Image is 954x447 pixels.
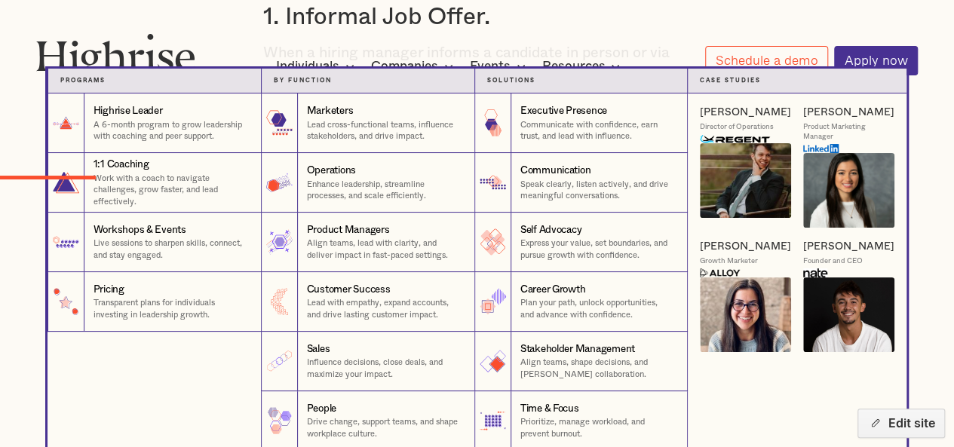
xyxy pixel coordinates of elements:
[60,78,106,84] strong: Programs
[700,256,758,266] div: Growth Marketer
[857,409,945,438] button: Edit site
[700,78,761,84] strong: Case Studies
[307,164,356,178] div: Operations
[474,332,688,391] a: Stakeholder ManagementAlign teams, shape decisions, and [PERSON_NAME] collaboration.
[276,57,359,75] div: Individuals
[261,332,474,391] a: SalesInfluence decisions, close deals, and maximize your impact.
[307,402,336,416] div: People
[541,57,605,75] div: Resources
[474,272,688,332] a: Career GrowthPlan your path, unlock opportunities, and advance with confidence.
[487,78,535,84] strong: Solutions
[803,256,863,266] div: Founder and CEO
[261,272,474,332] a: Customer SuccessLead with empathy, expand accounts, and drive lasting customer impact.
[94,297,250,320] p: Transparent plans for individuals investing in leadership growth.
[700,106,791,119] a: [PERSON_NAME]
[700,240,791,253] a: [PERSON_NAME]
[307,179,463,202] p: Enhance leadership, streamline processes, and scale efficiently.
[520,179,676,202] p: Speak clearly, listen actively, and drive meaningful conversations.
[48,93,261,153] a: Highrise LeaderA 6-month program to grow leadership with coaching and peer support.
[307,104,354,118] div: Marketers
[94,173,250,207] p: Work with a coach to navigate challenges, grow faster, and lead effectively.
[520,402,579,416] div: Time & Focus
[261,213,474,272] a: Product ManagersAlign teams, lead with clarity, and deliver impact in fast-paced settings.
[520,416,676,439] p: Prioritize, manage workload, and prevent burnout.
[94,223,186,237] div: Workshops & Events
[474,93,688,153] a: Executive PresenceCommunicate with confidence, earn trust, and lead with influence.
[48,213,261,272] a: Workshops & EventsLive sessions to sharpen skills, connect, and stay engaged.
[48,272,261,332] a: PricingTransparent plans for individuals investing in leadership growth.
[307,357,463,380] p: Influence decisions, close deals, and maximize your impact.
[307,297,463,320] p: Lead with empathy, expand accounts, and drive lasting customer impact.
[371,57,438,75] div: Companies
[307,119,463,142] p: Lead cross-functional teams, influence stakeholders, and drive impact.
[371,57,458,75] div: Companies
[261,93,474,153] a: MarketersLead cross-functional teams, influence stakeholders, and drive impact.
[94,119,250,142] p: A 6-month program to grow leadership with coaching and peer support.
[705,46,828,75] a: Schedule a demo
[276,57,339,75] div: Individuals
[474,153,688,213] a: CommunicationSpeak clearly, listen actively, and drive meaningful conversations.
[520,342,635,357] div: Stakeholder Management
[274,78,332,84] strong: by function
[307,342,330,357] div: Sales
[307,283,391,297] div: Customer Success
[520,237,676,261] p: Express your value, set boundaries, and pursue growth with confidence.
[94,104,163,118] div: Highrise Leader
[307,223,390,237] div: Product Managers
[36,33,195,81] img: Highrise logo
[541,57,624,75] div: Resources
[94,158,149,172] div: 1:1 Coaching
[520,223,582,237] div: Self Advocacy
[520,164,591,178] div: Communication
[520,104,607,118] div: Executive Presence
[700,122,774,132] div: Director of Operations
[520,297,676,320] p: Plan your path, unlock opportunities, and advance with confidence.
[834,46,918,75] a: Apply now
[803,240,894,253] a: [PERSON_NAME]
[307,416,463,439] p: Drive change, support teams, and shape workplace culture.
[261,153,474,213] a: OperationsEnhance leadership, streamline processes, and scale efficiently.
[94,237,250,261] p: Live sessions to sharpen skills, connect, and stay engaged.
[470,57,511,75] div: Events
[48,153,261,213] a: 1:1 CoachingWork with a coach to navigate challenges, grow faster, and lead effectively.
[520,357,676,380] p: Align teams, shape decisions, and [PERSON_NAME] collaboration.
[94,283,124,297] div: Pricing
[307,237,463,261] p: Align teams, lead with clarity, and deliver impact in fast-paced settings.
[803,106,894,119] a: [PERSON_NAME]
[474,213,688,272] a: Self AdvocacyExpress your value, set boundaries, and pursue growth with confidence.
[520,283,586,297] div: Career Growth
[520,119,676,142] p: Communicate with confidence, earn trust, and lead with influence.
[263,2,692,32] h3: 1. Informal Job Offer.
[803,122,894,141] div: Product Marketing Manager
[470,57,530,75] div: Events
